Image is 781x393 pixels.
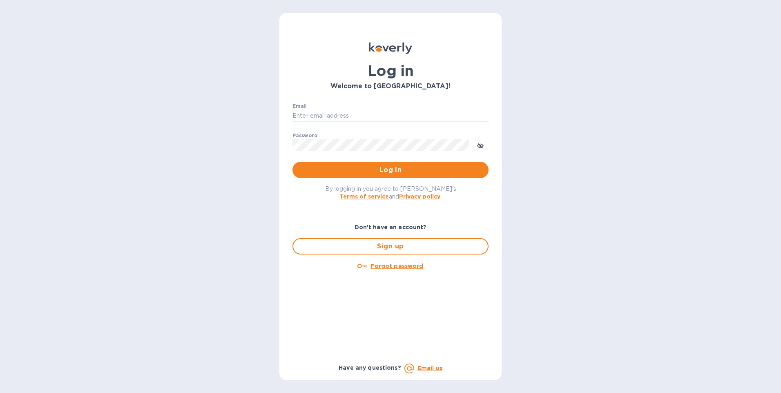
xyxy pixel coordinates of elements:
[292,62,489,79] h1: Log in
[399,193,440,200] a: Privacy policy
[472,137,489,153] button: toggle password visibility
[300,241,481,251] span: Sign up
[339,193,389,200] a: Terms of service
[292,133,317,138] label: Password
[292,83,489,90] h3: Welcome to [GEOGRAPHIC_DATA]!
[370,263,423,269] u: Forgot password
[369,42,412,54] img: Koverly
[325,185,456,200] span: By logging in you agree to [PERSON_NAME]'s and .
[417,365,442,371] a: Email us
[292,110,489,122] input: Enter email address
[292,162,489,178] button: Log in
[292,104,307,109] label: Email
[292,238,489,255] button: Sign up
[339,364,401,371] b: Have any questions?
[355,224,427,230] b: Don't have an account?
[299,165,482,175] span: Log in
